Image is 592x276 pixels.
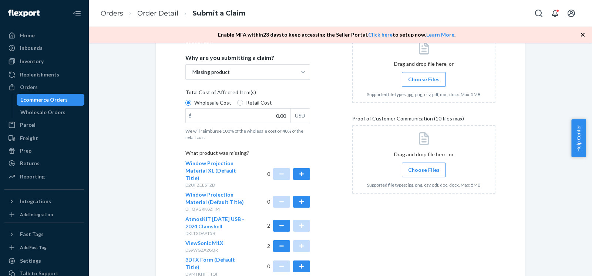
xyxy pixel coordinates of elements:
[20,32,35,39] div: Home
[4,171,84,183] a: Reporting
[185,100,191,106] input: Wholesale Cost
[564,6,579,21] button: Open account menu
[20,58,44,65] div: Inventory
[20,44,43,52] div: Inbounds
[267,215,310,236] div: 2
[4,30,84,41] a: Home
[218,31,455,38] p: Enable MFA within 23 days to keep accessing the Seller Portal. to setup now. .
[4,195,84,207] button: Integrations
[20,96,68,103] div: Ecommerce Orders
[8,10,40,17] img: Flexport logo
[4,42,84,54] a: Inbounds
[186,109,195,123] div: $
[426,31,454,38] a: Learn More
[185,256,235,270] span: 3DFX Form (Default Title)
[352,115,464,125] span: Proof of Customer Communication (10 files max)
[185,54,274,61] p: Why are you submitting a claim?
[290,109,310,123] div: USD
[368,31,393,38] a: Click here
[20,147,31,154] div: Prep
[186,109,290,123] input: $USD
[185,182,248,188] p: D2UFZEESTZD
[20,109,65,116] div: Wholesale Orders
[4,132,84,144] a: Freight
[185,89,256,99] span: Total Cost of Affected Item(s)
[246,99,272,106] span: Retail Cost
[192,68,230,76] div: Missing product
[4,243,84,252] a: Add Fast Tag
[267,239,310,253] div: 2
[4,255,84,267] a: Settings
[20,84,38,91] div: Orders
[185,149,310,160] p: What product was missing?
[17,94,85,106] a: Ecommerce Orders
[531,6,546,21] button: Open Search Box
[408,76,440,83] span: Choose Files
[185,216,244,229] span: AtmosKIT [DATE] USB - 2024 Clamshell
[194,99,231,106] span: Wholesale Cost
[408,166,440,174] span: Choose Files
[20,173,45,180] div: Reporting
[185,191,244,205] span: Window Projection Material (Default Title)
[4,157,84,169] a: Returns
[95,3,252,24] ol: breadcrumbs
[20,71,59,78] div: Replenishments
[185,160,236,181] span: Window Projection Material XL (Default Title)
[4,228,84,240] button: Fast Tags
[185,247,248,253] p: DS9WGZX28QR
[101,9,123,17] a: Orders
[20,134,38,142] div: Freight
[185,206,248,212] p: DHQVGRK8ZHM
[185,230,248,236] p: DKLTXDAPT5B
[17,106,85,118] a: Wholesale Orders
[20,231,44,238] div: Fast Tags
[20,257,41,265] div: Settings
[20,211,53,218] div: Add Integration
[192,9,246,17] a: Submit a Claim
[70,6,84,21] button: Close Navigation
[137,9,178,17] a: Order Detail
[267,191,310,212] div: 0
[4,69,84,81] a: Replenishments
[4,55,84,67] a: Inventory
[548,6,562,21] button: Open notifications
[20,160,40,167] div: Returns
[267,160,310,188] div: 0
[20,121,36,129] div: Parcel
[571,119,586,157] button: Help Center
[237,100,243,106] input: Retail Cost
[4,210,84,219] a: Add Integration
[20,198,51,205] div: Integrations
[4,145,84,157] a: Prep
[4,119,84,131] a: Parcel
[20,244,47,251] div: Add Fast Tag
[4,81,84,93] a: Orders
[185,128,310,140] p: We will reimburse 100% of the wholesale cost or 40% of the retail cost
[185,240,223,246] span: ViewSonic M1X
